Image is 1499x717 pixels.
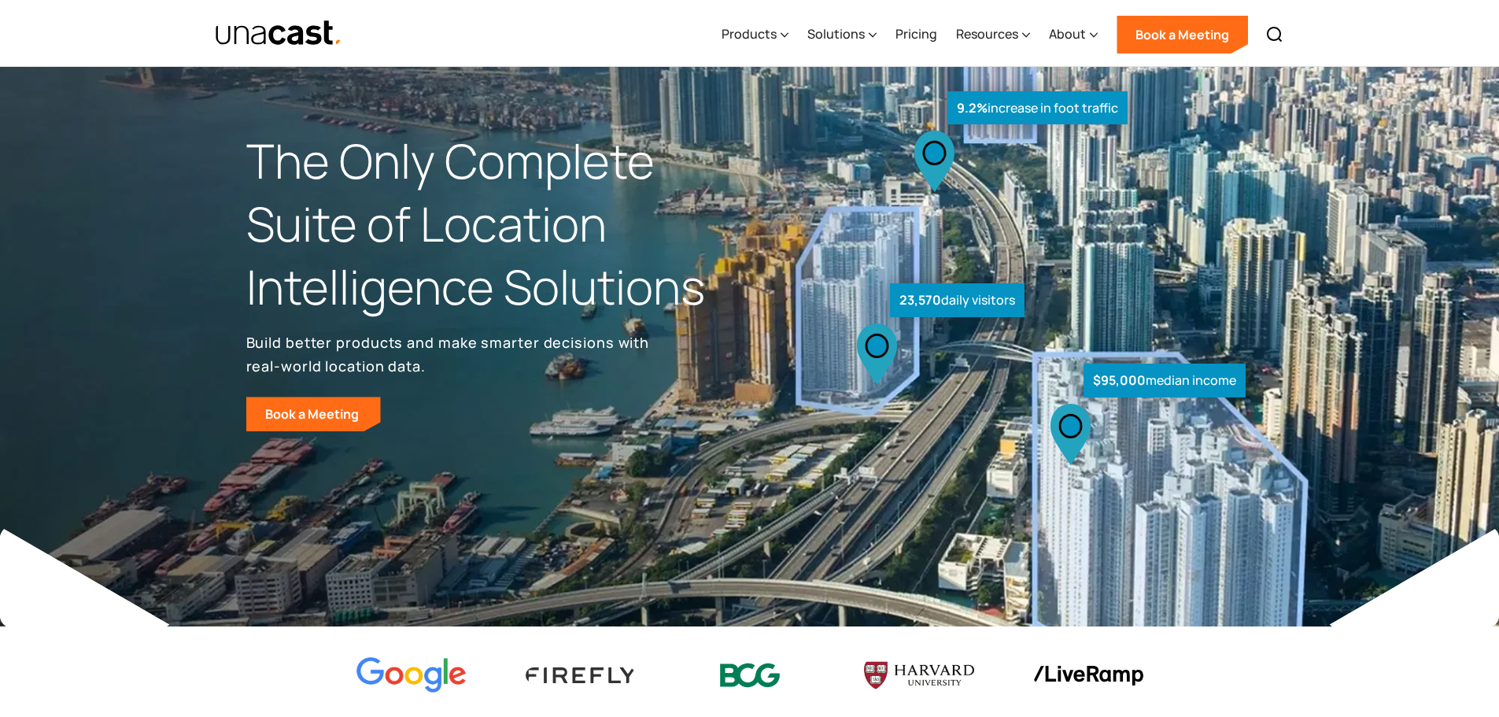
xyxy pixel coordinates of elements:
img: Firefly Advertising logo [526,667,636,682]
div: Solutions [807,24,865,43]
h1: The Only Complete Suite of Location Intelligence Solutions [246,130,750,318]
div: Resources [956,2,1030,67]
img: Search icon [1265,25,1284,44]
img: Harvard U logo [864,656,974,694]
strong: 23,570 [899,291,941,309]
img: liveramp logo [1033,666,1143,686]
div: Resources [956,24,1018,43]
div: daily visitors [890,283,1025,317]
div: Products [722,2,788,67]
strong: $95,000 [1093,371,1146,389]
div: Products [722,24,777,43]
img: BCG logo [695,653,805,698]
div: About [1049,24,1086,43]
div: increase in foot traffic [947,91,1128,125]
strong: 9.2% [957,99,988,116]
div: Solutions [807,2,877,67]
img: Unacast text logo [215,20,343,47]
div: median income [1084,364,1246,397]
img: Google logo Color [356,657,467,694]
a: home [215,20,343,47]
div: About [1049,2,1098,67]
a: Book a Meeting [246,397,381,431]
a: Pricing [895,2,937,67]
a: Book a Meeting [1117,16,1248,54]
p: Build better products and make smarter decisions with real-world location data. [246,331,655,378]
